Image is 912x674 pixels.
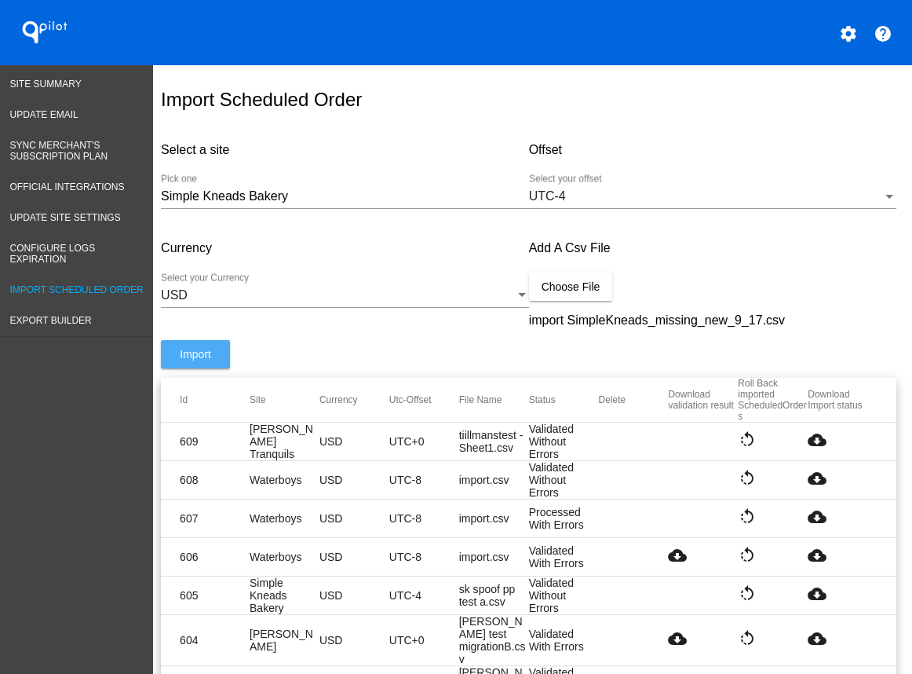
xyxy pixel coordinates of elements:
[180,474,250,486] mat-cell: 608
[161,143,528,157] h4: Select a site
[180,589,250,602] mat-cell: 605
[180,394,250,405] mat-header-cell: Id
[529,241,896,255] h4: Add A Csv File
[250,577,319,614] mat-cell: Simple Kneads Bakery
[808,469,826,488] mat-icon: cloud_download
[389,394,459,405] mat-header-cell: Utc-Offset
[738,378,808,422] mat-header-cell: Roll Back imported ScheduledOrders
[529,577,599,614] mat-cell: Validated Without Errors
[319,435,389,448] mat-cell: USD
[161,340,230,368] button: Import
[808,546,826,565] mat-icon: cloud_download
[459,512,529,525] mat-cell: import.csv
[389,589,459,602] mat-cell: UTC-4
[838,24,857,43] mat-icon: settings
[10,284,144,295] span: Import Scheduled Order
[808,430,826,449] mat-icon: cloud_download
[389,634,459,647] mat-cell: UTC+0
[10,140,108,162] span: Sync Merchant's Subscription Plan
[529,313,785,327] span: import SimpleKneads_missing_new_9_17.csv
[459,615,529,665] mat-cell: [PERSON_NAME] test migrationB.csv
[459,429,529,454] mat-cell: tiillmanstest - Sheet1.csv
[10,79,82,90] span: Site Summary
[529,544,599,570] mat-cell: Validated With Errors
[10,315,92,326] span: Export Builder
[161,89,896,111] h1: Import Scheduled Order
[250,512,319,525] mat-cell: Waterboys
[10,212,121,223] span: Update Site Settings
[459,394,529,405] mat-header-cell: File Name
[808,389,877,411] mat-header-cell: Download Import status
[808,584,826,603] mat-icon: cloud_download
[459,474,529,486] mat-cell: import.csv
[319,634,389,647] mat-cell: USD
[180,512,250,525] mat-cell: 607
[250,394,319,405] mat-header-cell: Site
[161,241,528,255] h4: Currency
[319,551,389,563] mat-cell: USD
[459,583,529,608] mat-cell: sk spoof pp test a.csv
[250,551,319,563] mat-cell: Waterboys
[668,629,687,648] mat-icon: cloud_download
[161,288,188,302] span: USD
[250,474,319,486] mat-cell: Waterboys
[389,551,459,563] mat-cell: UTC-8
[738,584,757,603] mat-icon: rotate_left
[808,507,826,526] mat-icon: cloud_download
[542,280,600,293] span: Choose File
[319,589,389,602] mat-cell: USD
[738,430,757,449] mat-icon: rotate_left
[161,189,528,203] input: Number
[529,423,599,460] mat-cell: Validated Without Errors
[529,394,599,405] mat-header-cell: Status
[529,143,896,157] h4: Offset
[180,435,250,448] mat-cell: 609
[13,16,76,48] h1: QPilot
[10,243,96,265] span: Configure logs expiration
[808,629,826,648] mat-icon: cloud_download
[738,507,757,526] mat-icon: rotate_left
[319,394,389,405] mat-header-cell: Currency
[250,628,319,653] mat-cell: [PERSON_NAME]
[598,394,668,405] mat-header-cell: Delete
[529,461,599,499] mat-cell: Validated Without Errors
[874,24,892,43] mat-icon: help
[180,634,250,647] mat-cell: 604
[180,348,211,361] span: Import
[250,423,319,460] mat-cell: [PERSON_NAME] Tranquils
[529,189,566,203] span: UTC-4
[668,546,687,565] mat-icon: cloud_download
[738,629,757,648] mat-icon: rotate_left
[529,273,613,301] button: Choose File
[180,551,250,563] mat-cell: 606
[738,469,757,488] mat-icon: rotate_left
[389,512,459,525] mat-cell: UTC-8
[319,474,389,486] mat-cell: USD
[529,628,599,653] mat-cell: Validated With Errors
[10,109,78,120] span: Update Email
[389,474,459,486] mat-cell: UTC-8
[738,546,757,565] mat-icon: rotate_left
[389,435,459,448] mat-cell: UTC+0
[668,389,738,411] mat-header-cell: Download validation result
[10,181,125,192] span: Official Integrations
[529,506,599,531] mat-cell: Processed With Errors
[319,512,389,525] mat-cell: USD
[459,551,529,563] mat-cell: import.csv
